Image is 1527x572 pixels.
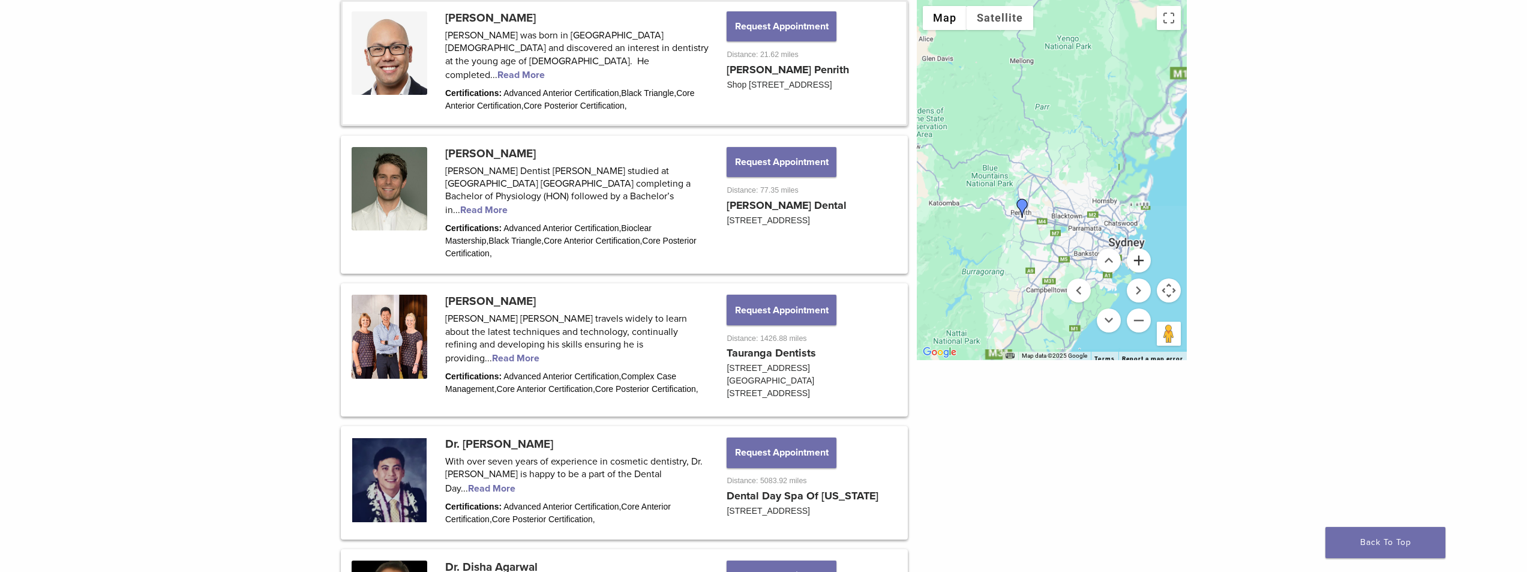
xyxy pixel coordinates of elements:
button: Request Appointment [727,147,836,177]
img: Google [920,345,959,360]
button: Request Appointment [727,438,836,468]
button: Move right [1127,278,1151,303]
button: Zoom out [1127,309,1151,333]
button: Move down [1097,309,1121,333]
button: Request Appointment [727,11,836,41]
button: Map camera controls [1157,278,1181,303]
button: Show street map [923,6,967,30]
button: Drag Pegman onto the map to open Street View [1157,322,1181,346]
a: Report a map error [1122,355,1183,362]
div: Dr. Geoffrey Wan [1013,199,1032,218]
button: Move up [1097,248,1121,272]
a: Back To Top [1325,527,1445,558]
a: Open this area in Google Maps (opens a new window) [920,345,959,360]
button: Keyboard shortcuts [1006,352,1014,360]
a: Terms (opens in new tab) [1094,355,1115,363]
button: Show satellite imagery [967,6,1033,30]
span: Map data ©2025 Google [1022,352,1087,359]
button: Toggle fullscreen view [1157,6,1181,30]
button: Zoom in [1127,248,1151,272]
button: Request Appointment [727,295,836,325]
button: Move left [1067,278,1091,303]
